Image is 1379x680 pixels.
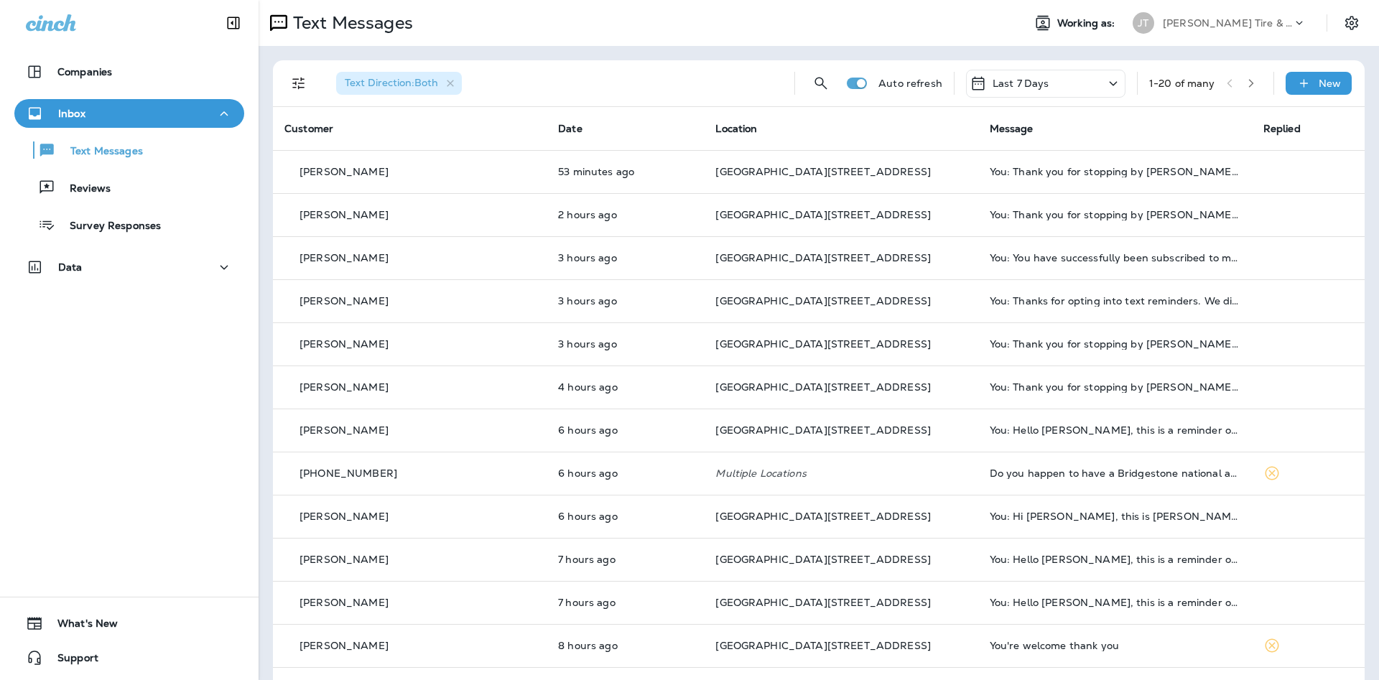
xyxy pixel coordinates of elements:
[990,597,1240,608] div: You: Hello Terry, this is a reminder of your scheduled appointment set for 08/21/2025 9:00 AM at ...
[715,208,931,221] span: [GEOGRAPHIC_DATA][STREET_ADDRESS]
[55,182,111,196] p: Reviews
[990,166,1240,177] div: You: Thank you for stopping by Jensen Tire & Auto - South 144th Street. Please take 30 seconds to...
[300,597,389,608] p: [PERSON_NAME]
[14,135,244,165] button: Text Messages
[990,467,1240,479] div: Do you happen to have a Bridgestone national account? I guess that is needed.
[300,381,389,393] p: [PERSON_NAME]
[43,618,118,635] span: What's New
[213,9,254,37] button: Collapse Sidebar
[990,381,1240,393] div: You: Thank you for stopping by Jensen Tire & Auto - South 144th Street. Please take 30 seconds to...
[287,12,413,34] p: Text Messages
[14,99,244,128] button: Inbox
[1133,12,1154,34] div: JT
[558,640,692,651] p: Aug 20, 2025 08:13 AM
[14,253,244,281] button: Data
[300,252,389,264] p: [PERSON_NAME]
[715,639,931,652] span: [GEOGRAPHIC_DATA][STREET_ADDRESS]
[58,261,83,273] p: Data
[990,295,1240,307] div: You: Thanks for opting into text reminders. We didn't find your phone number associated with a re...
[58,108,85,119] p: Inbox
[993,78,1049,89] p: Last 7 Days
[558,338,692,350] p: Aug 20, 2025 12:58 PM
[345,76,438,89] span: Text Direction : Both
[715,596,931,609] span: [GEOGRAPHIC_DATA][STREET_ADDRESS]
[558,554,692,565] p: Aug 20, 2025 09:50 AM
[284,69,313,98] button: Filters
[990,209,1240,220] div: You: Thank you for stopping by Jensen Tire & Auto - South 144th Street. Please take 30 seconds to...
[284,122,333,135] span: Customer
[43,652,98,669] span: Support
[558,467,692,479] p: Aug 20, 2025 10:24 AM
[1163,17,1292,29] p: [PERSON_NAME] Tire & Auto
[878,78,942,89] p: Auto refresh
[56,145,143,159] p: Text Messages
[300,554,389,565] p: [PERSON_NAME]
[715,467,966,479] p: Multiple Locations
[558,597,692,608] p: Aug 20, 2025 09:02 AM
[55,220,161,233] p: Survey Responses
[14,172,244,202] button: Reviews
[57,66,112,78] p: Companies
[300,640,389,651] p: [PERSON_NAME]
[1339,10,1365,36] button: Settings
[990,338,1240,350] div: You: Thank you for stopping by Jensen Tire & Auto - South 144th Street. Please take 30 seconds to...
[558,209,692,220] p: Aug 20, 2025 02:00 PM
[14,643,244,672] button: Support
[715,381,931,393] span: [GEOGRAPHIC_DATA][STREET_ADDRESS]
[300,424,389,436] p: [PERSON_NAME]
[990,640,1240,651] div: You're welcome thank you
[990,511,1240,522] div: You: Hi Sean, this is Jeremy at Jensen Tire. I got your tire here this morning and wanted to let ...
[300,467,397,479] p: [PHONE_NUMBER]
[14,210,244,240] button: Survey Responses
[300,511,389,522] p: [PERSON_NAME]
[1057,17,1118,29] span: Working as:
[715,122,757,135] span: Location
[807,69,835,98] button: Search Messages
[300,209,389,220] p: [PERSON_NAME]
[715,510,931,523] span: [GEOGRAPHIC_DATA][STREET_ADDRESS]
[14,609,244,638] button: What's New
[715,294,931,307] span: [GEOGRAPHIC_DATA][STREET_ADDRESS]
[715,251,931,264] span: [GEOGRAPHIC_DATA][STREET_ADDRESS]
[1263,122,1301,135] span: Replied
[300,295,389,307] p: [PERSON_NAME]
[558,424,692,436] p: Aug 20, 2025 10:47 AM
[336,72,462,95] div: Text Direction:Both
[558,122,582,135] span: Date
[1319,78,1341,89] p: New
[14,57,244,86] button: Companies
[1149,78,1215,89] div: 1 - 20 of many
[715,424,931,437] span: [GEOGRAPHIC_DATA][STREET_ADDRESS]
[715,337,931,350] span: [GEOGRAPHIC_DATA][STREET_ADDRESS]
[558,381,692,393] p: Aug 20, 2025 11:59 AM
[300,338,389,350] p: [PERSON_NAME]
[558,166,692,177] p: Aug 20, 2025 03:58 PM
[558,252,692,264] p: Aug 20, 2025 01:51 PM
[558,511,692,522] p: Aug 20, 2025 10:04 AM
[558,295,692,307] p: Aug 20, 2025 12:59 PM
[990,122,1034,135] span: Message
[300,166,389,177] p: [PERSON_NAME]
[990,252,1240,264] div: You: You have successfully been subscribed to messages from Jensen Tire & Auto. Reply HELP for he...
[990,424,1240,436] div: You: Hello Lakisha, this is a reminder of your scheduled appointment set for 08/21/2025 11:00 AM ...
[715,553,931,566] span: [GEOGRAPHIC_DATA][STREET_ADDRESS]
[715,165,931,178] span: [GEOGRAPHIC_DATA][STREET_ADDRESS]
[990,554,1240,565] div: You: Hello Terry, this is a reminder of your scheduled appointment set for 08/21/2025 8:00 AM at ...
